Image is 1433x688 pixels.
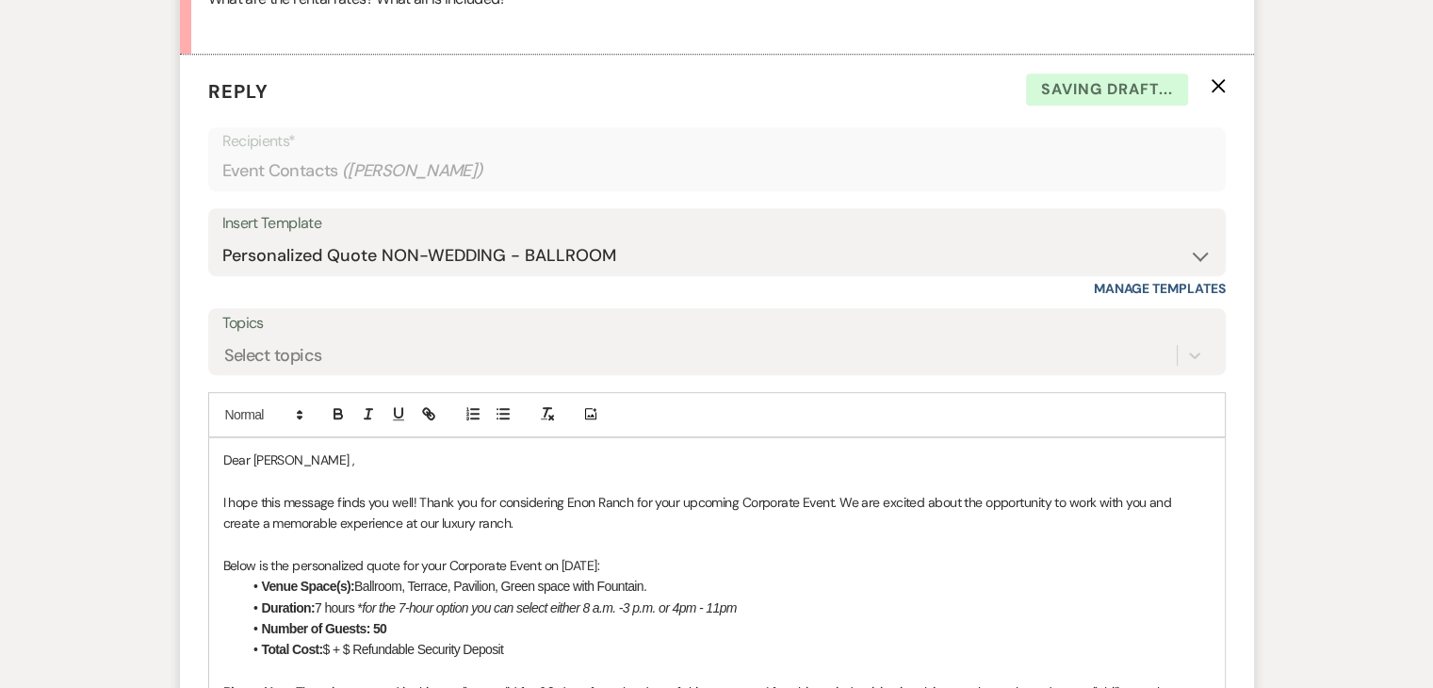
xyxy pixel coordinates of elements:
[262,579,355,594] strong: Venue Space(s):
[223,492,1211,534] p: I hope this message finds you well! Thank you for considering Enon Ranch for your upcoming Corpor...
[342,158,483,184] span: ( [PERSON_NAME] )
[222,210,1212,238] div: Insert Template
[1094,280,1226,297] a: Manage Templates
[1026,74,1188,106] span: Saving draft...
[222,310,1212,337] label: Topics
[224,342,322,368] div: Select topics
[262,642,323,657] strong: Total Cost:
[262,621,387,636] strong: Number of Guests: 50
[223,450,1211,470] p: Dear [PERSON_NAME] ,
[242,598,1211,618] li: 7 hours *
[222,129,1212,154] p: Recipients*
[223,555,1211,576] p: Below is the personalized quote for your Corporate Event on [DATE]:
[222,153,1212,189] div: Event Contacts
[208,79,269,104] span: Reply
[362,600,736,615] em: for the 7-hour option you can select either 8 a.m. -3 p.m. or 4pm - 11pm
[262,600,315,615] strong: Duration:
[242,639,1211,660] li: $ + $ Refundable Security Deposit
[242,576,1211,597] li: Ballroom, Terrace, Pavilion, Green space with Fountain.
